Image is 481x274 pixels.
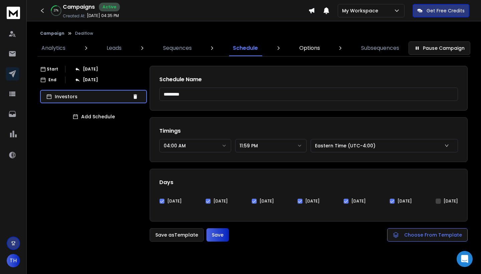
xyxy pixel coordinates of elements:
[295,40,324,56] a: Options
[83,66,98,72] p: [DATE]
[55,93,130,100] p: Investors
[103,40,126,56] a: Leads
[99,3,120,11] div: Active
[260,198,274,204] label: [DATE]
[167,198,182,204] label: [DATE]
[444,198,458,204] label: [DATE]
[159,40,196,56] a: Sequences
[48,77,56,83] p: End
[213,198,228,204] label: [DATE]
[75,31,93,36] p: Dealflow
[41,44,65,52] p: Analytics
[47,66,58,72] p: Start
[305,198,320,204] label: [DATE]
[159,139,231,152] button: 04:00 AM
[235,139,307,152] button: 11:59 PM
[63,3,95,11] h1: Campaigns
[361,44,399,52] p: Subsequences
[299,44,320,52] p: Options
[107,44,122,52] p: Leads
[206,228,229,242] button: Save
[397,198,412,204] label: [DATE]
[387,228,468,242] button: Choose From Template
[7,254,20,267] button: TH
[87,13,119,18] p: [DATE] 04:35 PM
[63,13,86,19] p: Created At:
[404,232,462,238] span: Choose From Template
[233,44,258,52] p: Schedule
[83,77,98,83] p: [DATE]
[351,198,366,204] label: [DATE]
[427,7,465,14] p: Get Free Credits
[315,142,378,149] p: Eastern Time (UTC-4:00)
[409,41,470,55] button: Pause Campaign
[40,110,147,123] button: Add Schedule
[357,40,403,56] a: Subsequences
[7,7,20,19] img: logo
[457,251,473,267] div: Open Intercom Messenger
[40,31,64,36] button: Campaign
[159,127,458,135] h1: Timings
[54,9,58,13] p: 27 %
[163,44,192,52] p: Sequences
[159,76,458,84] h1: Schedule Name
[342,7,381,14] p: My Workspace
[150,228,204,242] button: Save asTemplate
[159,178,458,186] h1: Days
[229,40,262,56] a: Schedule
[413,4,469,17] button: Get Free Credits
[37,40,69,56] a: Analytics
